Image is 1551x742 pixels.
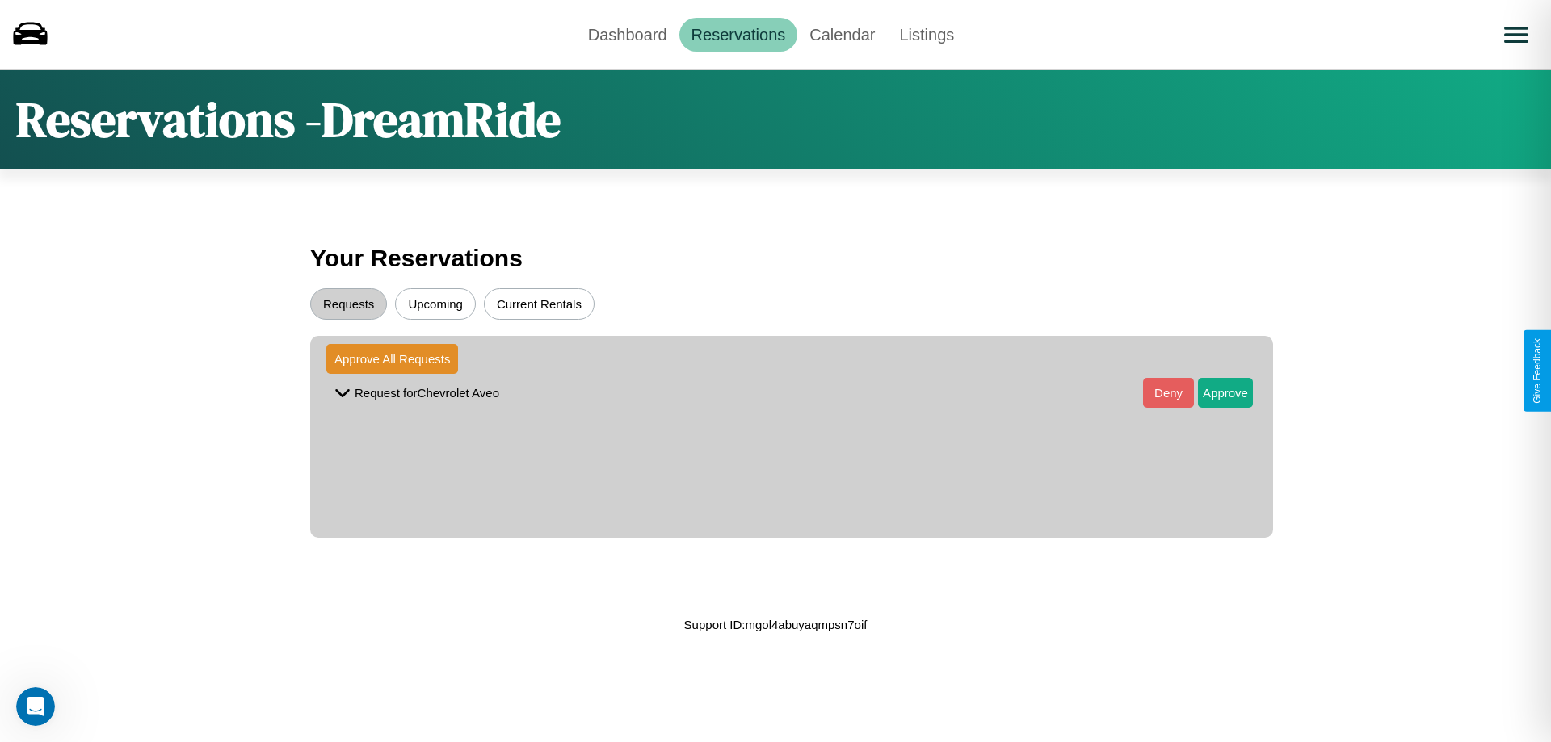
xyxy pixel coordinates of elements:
[16,86,561,153] h1: Reservations - DreamRide
[395,288,476,320] button: Upcoming
[679,18,798,52] a: Reservations
[326,344,458,374] button: Approve All Requests
[1198,378,1253,408] button: Approve
[576,18,679,52] a: Dashboard
[355,382,499,404] p: Request for Chevrolet Aveo
[1494,12,1539,57] button: Open menu
[887,18,966,52] a: Listings
[310,237,1241,280] h3: Your Reservations
[484,288,595,320] button: Current Rentals
[1532,338,1543,404] div: Give Feedback
[1143,378,1194,408] button: Deny
[797,18,887,52] a: Calendar
[684,614,868,635] p: Support ID: mgol4abuyaqmpsn7oif
[310,288,387,320] button: Requests
[16,687,55,726] iframe: Intercom live chat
